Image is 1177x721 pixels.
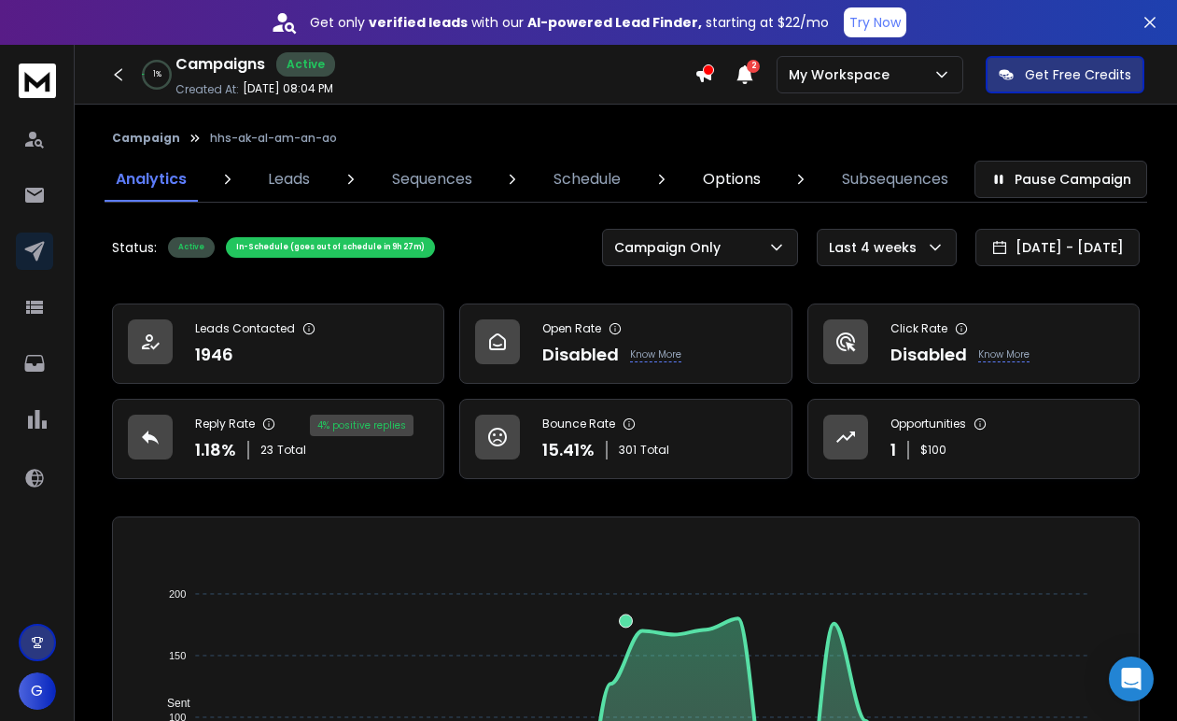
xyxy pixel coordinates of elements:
p: 1.18 % [195,437,236,463]
p: Sequences [392,168,472,191]
p: Bounce Rate [542,417,615,431]
div: In-Schedule (goes out of schedule in 9h 27m) [226,237,435,258]
a: Open RateDisabledKnow More [459,304,792,384]
p: Analytics [116,168,187,191]
a: Opportunities1$100 [807,399,1140,479]
span: Sent [153,697,190,710]
button: G [19,672,56,710]
p: 1 % [153,69,161,80]
p: Options [703,168,761,191]
tspan: 200 [169,588,186,600]
span: 2 [747,60,760,73]
p: Open Rate [542,321,601,336]
p: Status: [112,238,157,257]
p: Get Free Credits [1025,65,1131,84]
div: Active [168,237,215,258]
p: Opportunities [890,417,966,431]
button: Get Free Credits [986,56,1144,93]
a: Analytics [105,157,198,202]
strong: AI-powered Lead Finder, [527,13,702,32]
p: Schedule [553,168,621,191]
p: Created At: [175,82,239,97]
a: Bounce Rate15.41%301Total [459,399,792,479]
p: Know More [630,347,681,362]
span: Total [640,443,669,458]
button: Try Now [844,7,906,37]
div: Active [276,52,335,77]
p: Know More [978,347,1030,362]
p: Disabled [542,342,619,368]
button: Pause Campaign [974,161,1147,198]
p: Get only with our starting at $22/mo [310,13,829,32]
a: Options [692,157,772,202]
p: Reply Rate [195,417,255,431]
h1: Campaigns [175,53,265,76]
p: Leads [268,168,310,191]
strong: verified leads [369,13,468,32]
a: Leads Contacted1946 [112,304,444,384]
p: Campaign Only [614,238,728,257]
p: Leads Contacted [195,321,295,336]
a: Reply Rate1.18%23Total4% positive replies [112,399,444,479]
p: Last 4 weeks [829,238,924,257]
a: Subsequences [831,157,960,202]
a: Sequences [381,157,483,202]
span: 23 [260,443,273,458]
img: logo [19,64,56,98]
tspan: 150 [169,650,186,661]
p: 15.41 % [542,437,595,463]
span: Total [277,443,306,458]
p: My Workspace [789,65,897,84]
a: Leads [257,157,321,202]
p: [DATE] 08:04 PM [243,81,333,96]
p: hhs-ak-al-am-an-ao [210,131,337,146]
button: Campaign [112,131,180,146]
p: $ 100 [920,443,946,458]
button: [DATE] - [DATE] [975,229,1140,266]
p: 1946 [195,342,233,368]
div: Open Intercom Messenger [1109,657,1154,701]
p: Click Rate [890,321,947,336]
span: 301 [619,443,637,458]
div: 4 % positive replies [310,415,413,436]
p: Subsequences [842,168,948,191]
a: Schedule [542,157,632,202]
p: 1 [890,437,896,463]
a: Click RateDisabledKnow More [807,304,1140,384]
p: Disabled [890,342,967,368]
p: Try Now [849,13,901,32]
